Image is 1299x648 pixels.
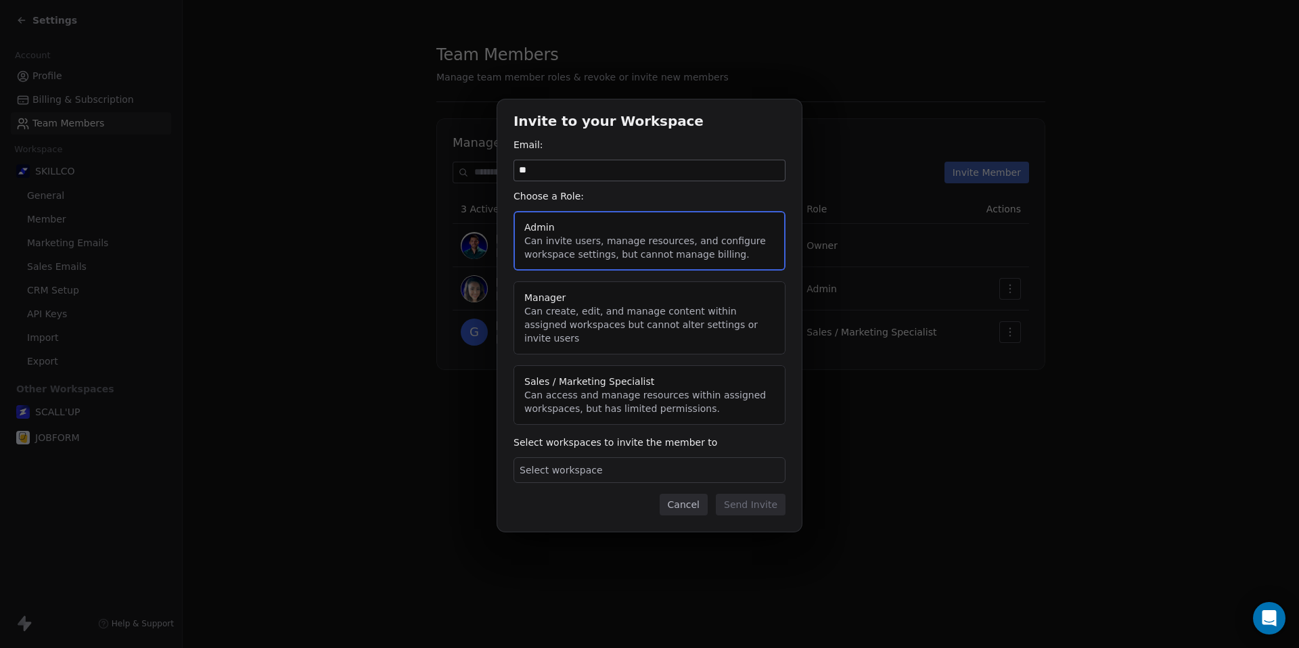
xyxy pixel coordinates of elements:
[520,463,603,477] span: Select workspace
[514,116,785,130] h1: Invite to your Workspace
[660,494,708,515] button: Cancel
[514,138,785,152] div: Email:
[716,494,785,515] button: Send Invite
[514,189,785,203] div: Choose a Role:
[514,436,785,449] div: Select workspaces to invite the member to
